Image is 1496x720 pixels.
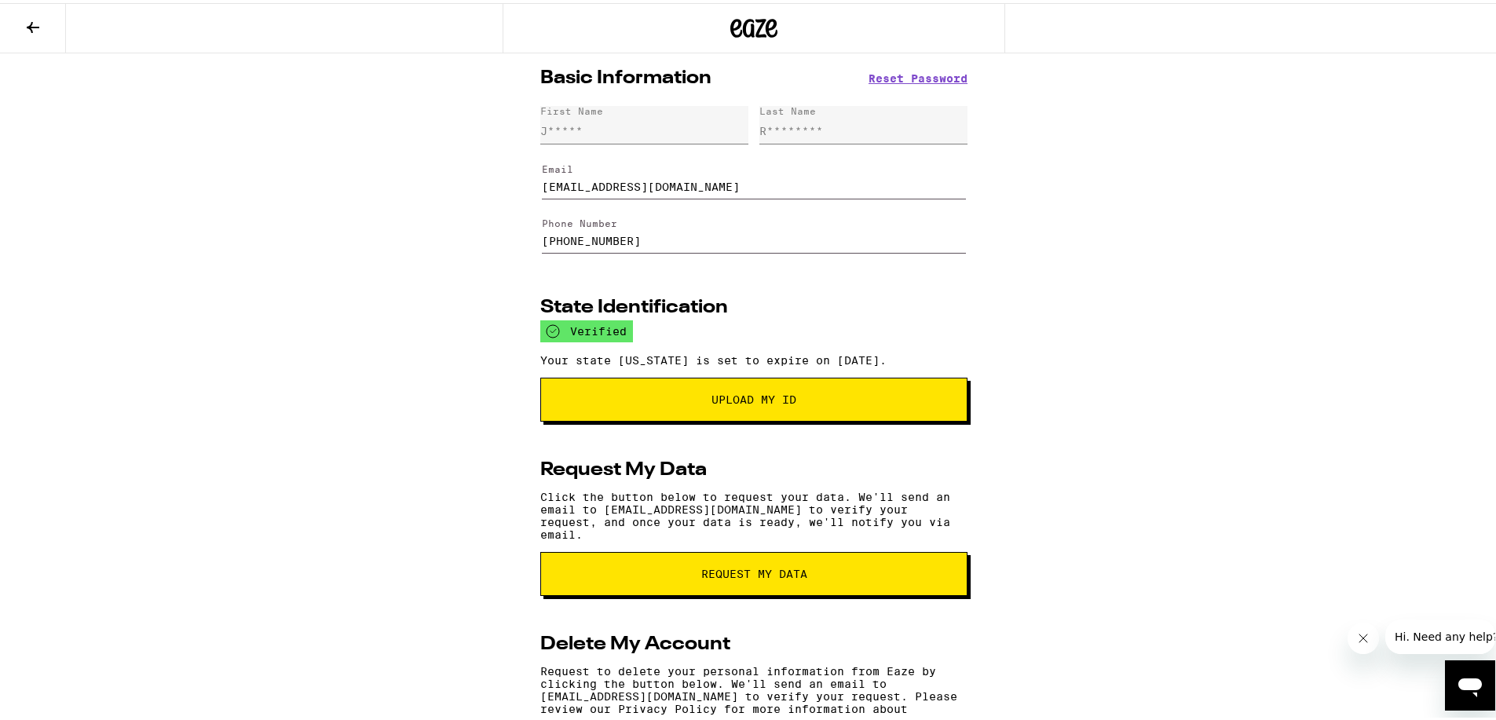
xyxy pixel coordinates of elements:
[701,565,807,576] span: request my data
[540,351,967,364] p: Your state [US_STATE] is set to expire on [DATE].
[1385,616,1495,651] iframe: Message from company
[759,103,816,113] div: Last Name
[1445,657,1495,707] iframe: Button to launch messaging window
[540,375,967,418] button: Upload My ID
[711,391,796,402] span: Upload My ID
[1348,619,1379,651] iframe: Close message
[540,549,967,593] button: request my data
[540,458,707,477] h2: Request My Data
[540,317,633,339] div: verified
[540,488,967,538] p: Click the button below to request your data. We'll send an email to [EMAIL_ADDRESS][DOMAIN_NAME] ...
[542,215,617,225] label: Phone Number
[540,202,967,257] form: Edit Phone Number
[542,161,573,171] label: Email
[540,103,603,113] div: First Name
[9,11,113,24] span: Hi. Need any help?
[540,147,967,202] form: Edit Email Address
[869,70,967,81] button: Reset Password
[540,66,711,85] h2: Basic Information
[540,632,730,651] h2: Delete My Account
[540,295,728,314] h2: State Identification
